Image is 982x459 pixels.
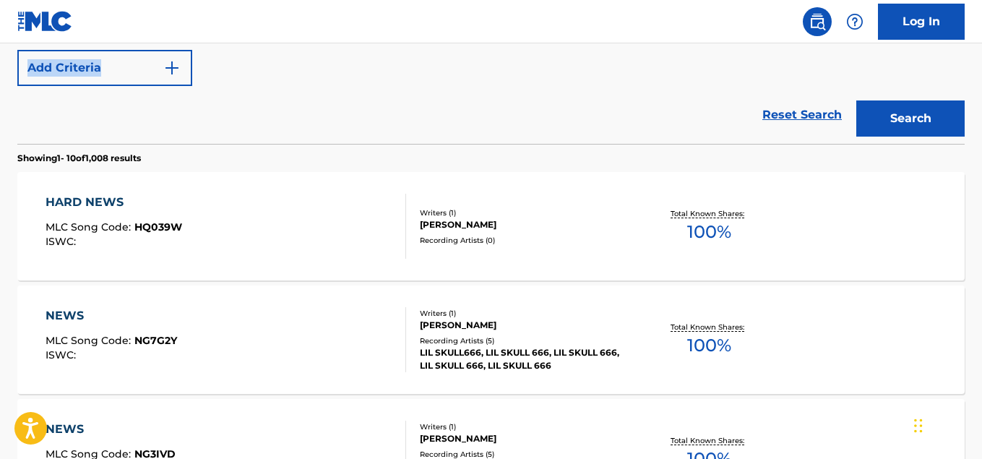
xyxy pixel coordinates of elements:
img: 9d2ae6d4665cec9f34b9.svg [163,59,181,77]
img: MLC Logo [17,11,73,32]
div: LIL SKULL666, LIL SKULL 666, LIL SKULL 666, LIL SKULL 666, LIL SKULL 666 [420,346,631,372]
p: Total Known Shares: [671,435,748,446]
div: Drag [914,404,923,447]
span: NG7G2Y [134,334,177,347]
a: HARD NEWSMLC Song Code:HQ039WISWC:Writers (1)[PERSON_NAME]Recording Artists (0)Total Known Shares... [17,172,965,280]
div: Recording Artists ( 0 ) [420,235,631,246]
div: Writers ( 1 ) [420,421,631,432]
button: Search [856,100,965,137]
p: Total Known Shares: [671,322,748,333]
button: Add Criteria [17,50,192,86]
div: Writers ( 1 ) [420,207,631,218]
a: Log In [878,4,965,40]
a: Public Search [803,7,832,36]
div: [PERSON_NAME] [420,319,631,332]
span: HQ039W [134,220,182,233]
span: 100 % [687,219,731,245]
a: NEWSMLC Song Code:NG7G2YISWC:Writers (1)[PERSON_NAME]Recording Artists (5)LIL SKULL666, LIL SKULL... [17,286,965,394]
img: search [809,13,826,30]
a: Reset Search [755,99,849,131]
div: NEWS [46,421,176,438]
div: [PERSON_NAME] [420,432,631,445]
span: 100 % [687,333,731,359]
div: Recording Artists ( 5 ) [420,335,631,346]
div: Help [840,7,869,36]
img: help [846,13,863,30]
span: ISWC : [46,235,79,248]
div: [PERSON_NAME] [420,218,631,231]
span: MLC Song Code : [46,220,134,233]
div: Writers ( 1 ) [420,308,631,319]
div: NEWS [46,307,177,325]
p: Showing 1 - 10 of 1,008 results [17,152,141,165]
div: HARD NEWS [46,194,182,211]
span: MLC Song Code : [46,334,134,347]
iframe: Chat Widget [910,390,982,459]
span: ISWC : [46,348,79,361]
p: Total Known Shares: [671,208,748,219]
